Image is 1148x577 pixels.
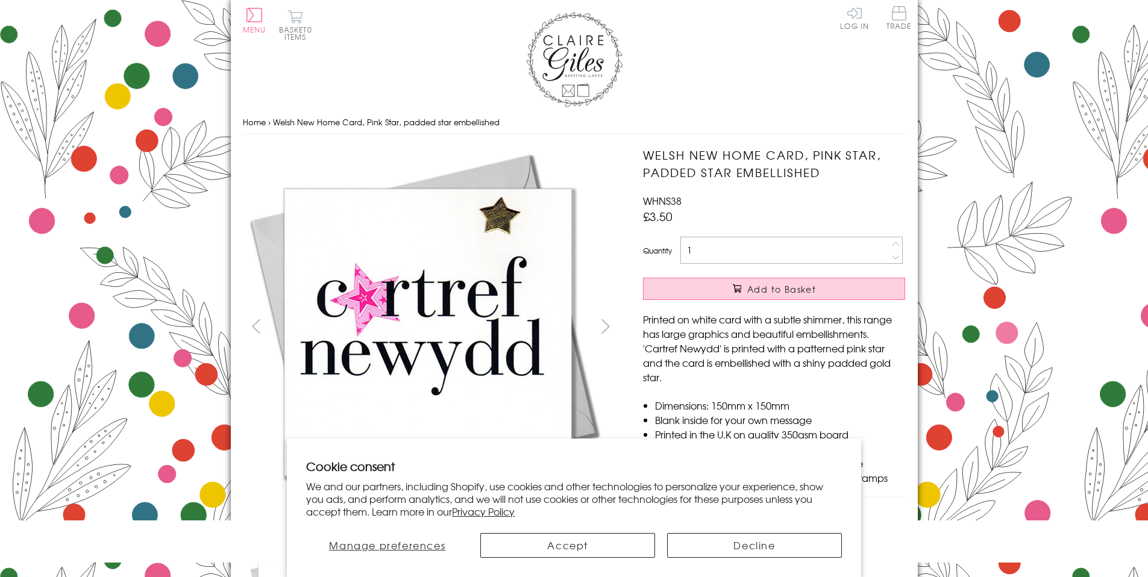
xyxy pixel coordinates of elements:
[243,24,266,35] span: Menu
[643,146,905,181] h1: Welsh New Home Card, Pink Star, padded star embellished
[643,245,672,256] label: Quantity
[243,110,906,135] nav: breadcrumbs
[886,6,912,30] span: Trade
[242,146,604,508] img: Welsh New Home Card, Pink Star, padded star embellished
[643,208,673,225] span: £3.50
[655,398,905,413] li: Dimensions: 150mm x 150mm
[306,458,842,475] h2: Cookie consent
[619,146,980,508] img: Welsh New Home Card, Pink Star, padded star embellished
[306,533,468,558] button: Manage preferences
[268,116,271,128] span: ›
[655,427,905,441] li: Printed in the U.K on quality 350gsm board
[480,533,655,558] button: Accept
[840,6,869,30] a: Log In
[526,12,623,107] img: Claire Giles Greetings Cards
[243,116,266,128] a: Home
[306,480,842,517] p: We and our partners, including Shopify, use cookies and other technologies to personalize your ex...
[667,533,842,558] button: Decline
[643,193,682,208] span: WHNS38
[243,8,266,33] button: Menu
[452,504,515,519] a: Privacy Policy
[279,10,312,40] button: Basket0 items
[243,313,270,340] button: prev
[329,538,445,552] span: Manage preferences
[886,6,912,32] a: Trade
[643,278,905,300] button: Add to Basket
[643,312,905,384] p: Printed on white card with a subtle shimmer, this range has large graphics and beautiful embellis...
[592,313,619,340] button: next
[655,413,905,427] li: Blank inside for your own message
[273,116,500,128] span: Welsh New Home Card, Pink Star, padded star embellished
[284,24,312,42] span: 0 items
[747,283,816,295] span: Add to Basket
